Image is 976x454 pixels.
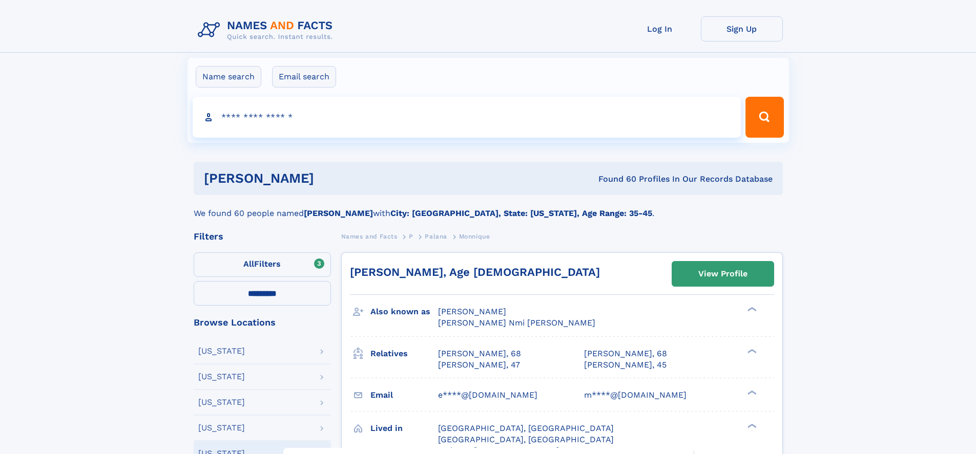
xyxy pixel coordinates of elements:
[193,97,741,138] input: search input
[204,172,456,185] h1: [PERSON_NAME]
[584,359,667,371] a: [PERSON_NAME], 45
[745,348,757,354] div: ❯
[672,262,774,286] a: View Profile
[370,386,438,404] h3: Email
[370,420,438,437] h3: Lived in
[438,423,614,433] span: [GEOGRAPHIC_DATA], [GEOGRAPHIC_DATA]
[194,16,341,44] img: Logo Names and Facts
[459,233,490,240] span: Monnique
[745,389,757,396] div: ❯
[425,233,447,240] span: Palana
[584,348,667,359] a: [PERSON_NAME], 68
[304,208,373,218] b: [PERSON_NAME]
[438,348,521,359] a: [PERSON_NAME], 68
[745,422,757,429] div: ❯
[438,307,506,316] span: [PERSON_NAME]
[350,266,600,278] a: [PERSON_NAME], Age [DEMOGRAPHIC_DATA]
[745,306,757,313] div: ❯
[745,97,783,138] button: Search Button
[198,398,245,406] div: [US_STATE]
[194,252,331,277] label: Filters
[272,66,336,88] label: Email search
[701,16,783,41] a: Sign Up
[243,259,254,269] span: All
[456,174,773,185] div: Found 60 Profiles In Our Records Database
[438,435,614,444] span: [GEOGRAPHIC_DATA], [GEOGRAPHIC_DATA]
[409,230,413,243] a: P
[341,230,398,243] a: Names and Facts
[194,318,331,327] div: Browse Locations
[698,262,747,286] div: View Profile
[198,347,245,355] div: [US_STATE]
[438,359,520,371] a: [PERSON_NAME], 47
[425,230,447,243] a: Palana
[198,373,245,381] div: [US_STATE]
[409,233,413,240] span: P
[194,195,783,220] div: We found 60 people named with .
[196,66,261,88] label: Name search
[619,16,701,41] a: Log In
[438,318,595,328] span: [PERSON_NAME] Nmi [PERSON_NAME]
[370,345,438,362] h3: Relatives
[390,208,652,218] b: City: [GEOGRAPHIC_DATA], State: [US_STATE], Age Range: 35-45
[198,424,245,432] div: [US_STATE]
[194,232,331,241] div: Filters
[370,303,438,320] h3: Also known as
